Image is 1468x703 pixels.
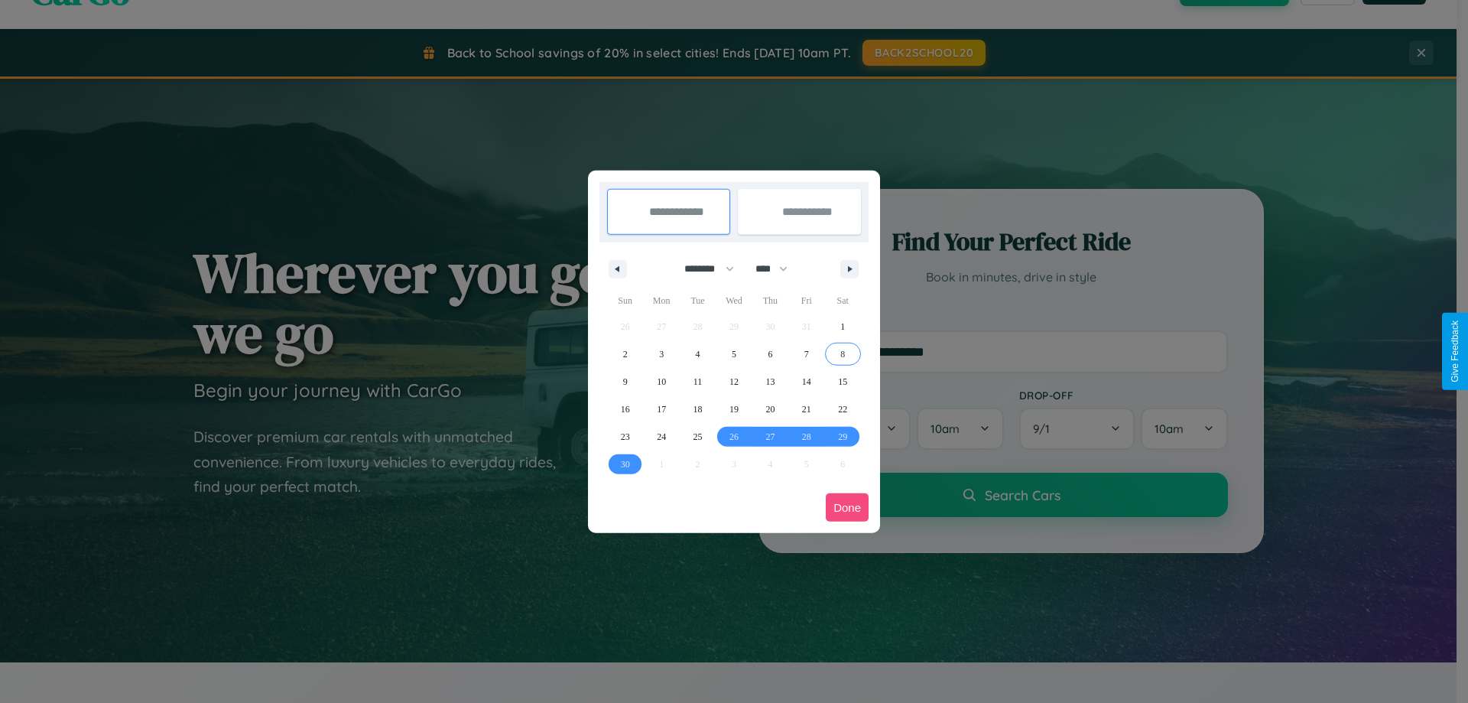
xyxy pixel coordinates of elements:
span: 23 [621,423,630,451]
span: 15 [838,368,847,395]
button: 23 [607,423,643,451]
span: 1 [840,313,845,340]
button: 22 [825,395,861,423]
button: 10 [643,368,679,395]
span: 6 [768,340,772,368]
span: 8 [840,340,845,368]
span: 17 [657,395,666,423]
span: 27 [765,423,775,451]
button: 24 [643,423,679,451]
span: 16 [621,395,630,423]
span: 30 [621,451,630,478]
button: 20 [752,395,788,423]
span: 28 [802,423,811,451]
button: 1 [825,313,861,340]
span: Sat [825,288,861,313]
button: 27 [752,423,788,451]
button: 8 [825,340,861,368]
span: 19 [729,395,739,423]
span: 14 [802,368,811,395]
span: 13 [765,368,775,395]
span: 11 [693,368,703,395]
button: 28 [788,423,824,451]
span: 9 [623,368,628,395]
button: 29 [825,423,861,451]
button: 13 [752,368,788,395]
button: 17 [643,395,679,423]
button: 21 [788,395,824,423]
button: 18 [680,395,716,423]
span: Fri [788,288,824,313]
button: 2 [607,340,643,368]
span: 26 [729,423,739,451]
button: 14 [788,368,824,395]
span: 2 [623,340,628,368]
button: 11 [680,368,716,395]
button: 6 [752,340,788,368]
button: 5 [716,340,752,368]
span: 3 [659,340,664,368]
span: Sun [607,288,643,313]
button: 9 [607,368,643,395]
button: 25 [680,423,716,451]
span: 21 [802,395,811,423]
span: 20 [765,395,775,423]
span: 7 [804,340,809,368]
span: Wed [716,288,752,313]
button: 15 [825,368,861,395]
button: Done [826,493,869,522]
span: 12 [729,368,739,395]
button: 7 [788,340,824,368]
span: 4 [696,340,700,368]
span: 29 [838,423,847,451]
span: Thu [752,288,788,313]
span: 10 [657,368,666,395]
div: Give Feedback [1450,321,1460,382]
span: 24 [657,423,666,451]
span: 22 [838,395,847,423]
span: Mon [643,288,679,313]
span: 5 [732,340,736,368]
button: 4 [680,340,716,368]
button: 3 [643,340,679,368]
button: 19 [716,395,752,423]
span: 25 [693,423,703,451]
button: 26 [716,423,752,451]
button: 16 [607,395,643,423]
span: Tue [680,288,716,313]
button: 30 [607,451,643,478]
button: 12 [716,368,752,395]
span: 18 [693,395,703,423]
